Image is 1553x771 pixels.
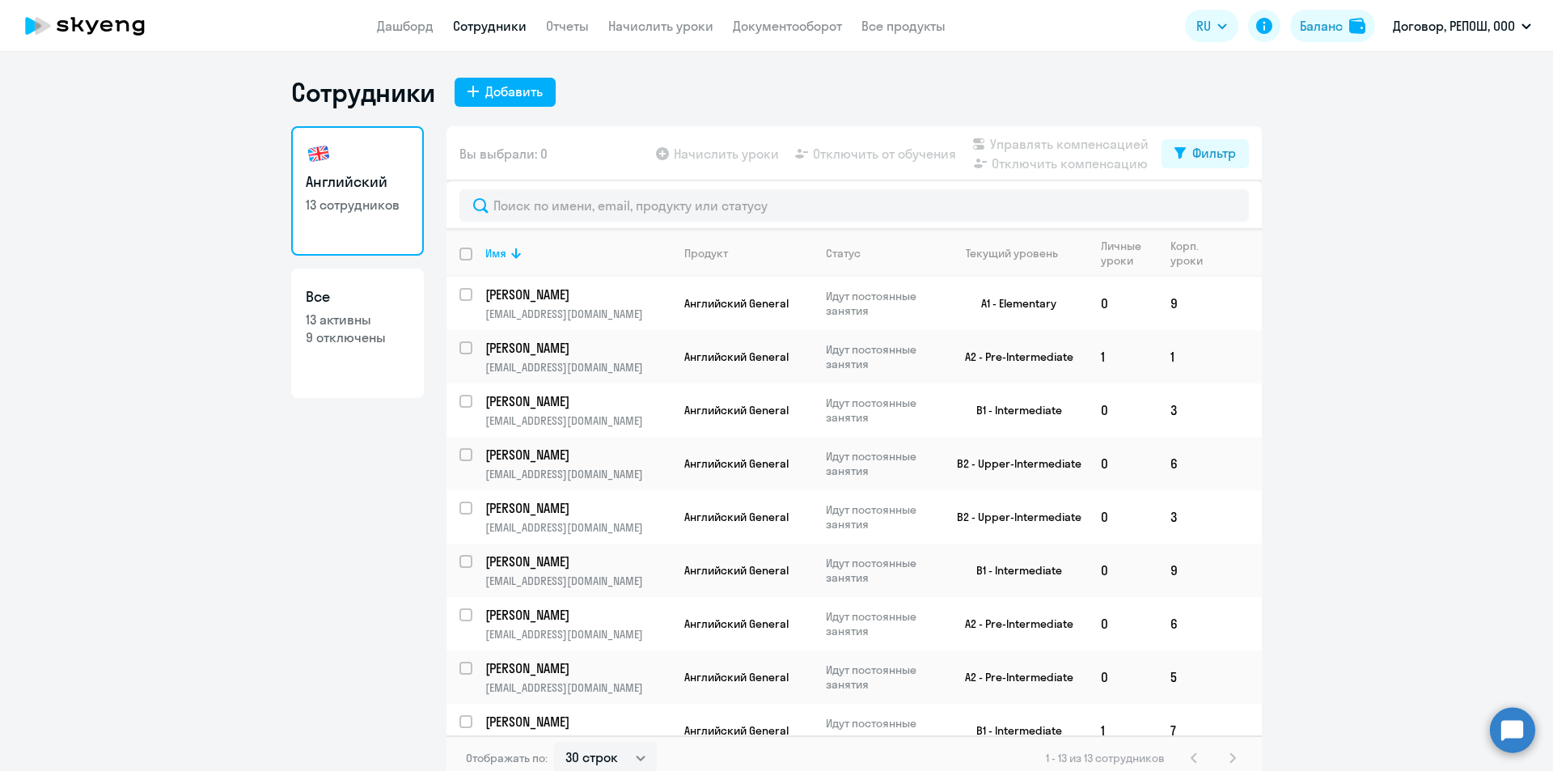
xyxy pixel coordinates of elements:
[1088,704,1157,757] td: 1
[485,446,668,464] p: [PERSON_NAME]
[1088,597,1157,650] td: 0
[684,563,789,578] span: Английский General
[1170,239,1216,268] div: Корп. уроки
[485,680,671,695] p: [EMAIL_ADDRESS][DOMAIN_NAME]
[937,277,1088,330] td: A1 - Elementary
[1385,6,1539,45] button: Договор, РЕПОШ, ООО
[485,413,671,428] p: [EMAIL_ADDRESS][DOMAIN_NAME]
[1157,437,1217,490] td: 6
[306,286,409,307] h3: Все
[1300,16,1343,36] div: Баланс
[684,456,789,471] span: Английский General
[1192,143,1236,163] div: Фильтр
[1157,490,1217,544] td: 3
[608,18,713,34] a: Начислить уроки
[1393,16,1515,36] p: Договор, РЕПОШ, ООО
[826,502,937,532] p: Идут постоянные занятия
[485,246,506,261] div: Имя
[485,659,671,677] a: [PERSON_NAME]
[1088,437,1157,490] td: 0
[733,18,842,34] a: Документооборот
[1101,239,1157,268] div: Личные уроки
[1088,330,1157,383] td: 1
[1157,650,1217,704] td: 5
[485,734,671,748] p: [EMAIL_ADDRESS][DOMAIN_NAME]
[826,396,937,425] p: Идут постоянные занятия
[485,392,668,410] p: [PERSON_NAME]
[306,141,332,167] img: english
[306,328,409,346] p: 9 отключены
[826,609,937,638] p: Идут постоянные занятия
[1185,10,1238,42] button: RU
[937,597,1088,650] td: A2 - Pre-Intermediate
[466,751,548,765] span: Отображать по:
[306,311,409,328] p: 13 активны
[485,286,671,303] a: [PERSON_NAME]
[485,246,671,261] div: Имя
[485,286,668,303] p: [PERSON_NAME]
[485,446,671,464] a: [PERSON_NAME]
[485,574,671,588] p: [EMAIL_ADDRESS][DOMAIN_NAME]
[684,246,728,261] div: Продукт
[966,246,1058,261] div: Текущий уровень
[684,403,789,417] span: Английский General
[485,553,671,570] a: [PERSON_NAME]
[1088,277,1157,330] td: 0
[485,553,668,570] p: [PERSON_NAME]
[1157,544,1217,597] td: 9
[1196,16,1211,36] span: RU
[485,627,671,642] p: [EMAIL_ADDRESS][DOMAIN_NAME]
[291,269,424,398] a: Все13 активны9 отключены
[485,339,671,357] a: [PERSON_NAME]
[485,713,668,731] p: [PERSON_NAME]
[455,78,556,107] button: Добавить
[1088,490,1157,544] td: 0
[485,499,671,517] a: [PERSON_NAME]
[937,330,1088,383] td: A2 - Pre-Intermediate
[937,383,1088,437] td: B1 - Intermediate
[485,606,671,624] a: [PERSON_NAME]
[684,510,789,524] span: Английский General
[1157,277,1217,330] td: 9
[937,650,1088,704] td: A2 - Pre-Intermediate
[1349,18,1365,34] img: balance
[1290,10,1375,42] button: Балансbalance
[937,704,1088,757] td: B1 - Intermediate
[546,18,589,34] a: Отчеты
[485,606,668,624] p: [PERSON_NAME]
[453,18,527,34] a: Сотрудники
[306,172,409,193] h3: Английский
[306,196,409,214] p: 13 сотрудников
[826,556,937,585] p: Идут постоянные занятия
[485,659,668,677] p: [PERSON_NAME]
[937,437,1088,490] td: B2 - Upper-Intermediate
[485,713,671,731] a: [PERSON_NAME]
[291,126,424,256] a: Английский13 сотрудников
[1162,139,1249,168] button: Фильтр
[485,307,671,321] p: [EMAIL_ADDRESS][DOMAIN_NAME]
[1088,650,1157,704] td: 0
[1157,330,1217,383] td: 1
[826,246,861,261] div: Статус
[826,289,937,318] p: Идут постоянные занятия
[684,723,789,738] span: Английский General
[485,360,671,375] p: [EMAIL_ADDRESS][DOMAIN_NAME]
[377,18,434,34] a: Дашборд
[1157,383,1217,437] td: 3
[485,82,543,101] div: Добавить
[826,663,937,692] p: Идут постоянные занятия
[684,670,789,684] span: Английский General
[684,616,789,631] span: Английский General
[291,76,435,108] h1: Сотрудники
[937,490,1088,544] td: B2 - Upper-Intermediate
[826,449,937,478] p: Идут постоянные занятия
[1157,597,1217,650] td: 6
[937,544,1088,597] td: B1 - Intermediate
[459,144,548,163] span: Вы выбрали: 0
[485,392,671,410] a: [PERSON_NAME]
[684,296,789,311] span: Английский General
[485,339,668,357] p: [PERSON_NAME]
[684,349,789,364] span: Английский General
[950,246,1087,261] div: Текущий уровень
